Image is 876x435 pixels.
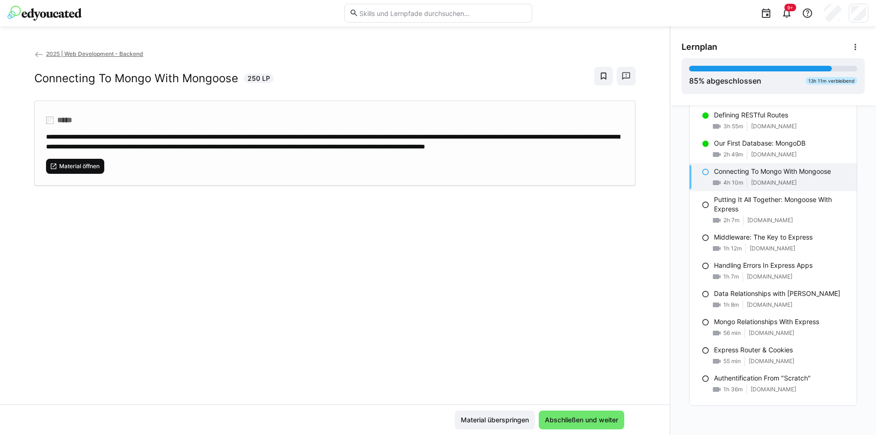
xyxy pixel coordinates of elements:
[714,261,813,270] p: Handling Errors In Express Apps
[714,373,811,383] p: Authentification From "Scratch"
[543,415,620,425] span: Abschließen und weiter
[46,50,143,57] span: 2025 | Web Development - Backend
[723,329,741,337] span: 56 min
[248,74,270,83] span: 250 LP
[459,415,530,425] span: Material überspringen
[723,357,741,365] span: 55 min
[46,159,104,174] button: Material öffnen
[682,42,717,52] span: Lernplan
[751,123,797,130] span: [DOMAIN_NAME]
[787,5,793,10] span: 9+
[34,50,143,57] a: 2025 | Web Development - Backend
[751,386,796,393] span: [DOMAIN_NAME]
[714,345,793,355] p: Express Router & Cookies
[749,357,794,365] span: [DOMAIN_NAME]
[806,77,857,85] div: 13h 11m verbleibend
[358,9,527,17] input: Skills und Lernpfade durchsuchen…
[539,411,624,429] button: Abschließen und weiter
[455,411,535,429] button: Material überspringen
[723,151,743,158] span: 2h 49m
[723,301,739,309] span: 1h 8m
[723,179,743,186] span: 4h 10m
[747,301,792,309] span: [DOMAIN_NAME]
[58,163,101,170] span: Material öffnen
[723,386,743,393] span: 1h 36m
[747,217,793,224] span: [DOMAIN_NAME]
[751,151,797,158] span: [DOMAIN_NAME]
[689,75,761,86] div: % abgeschlossen
[714,195,849,214] p: Putting It All Together: Mongoose With Express
[747,273,792,280] span: [DOMAIN_NAME]
[750,245,795,252] span: [DOMAIN_NAME]
[714,233,813,242] p: Middleware: The Key to Express
[714,289,840,298] p: Data Relationships with [PERSON_NAME]
[751,179,797,186] span: [DOMAIN_NAME]
[714,167,831,176] p: Connecting To Mongo With Mongoose
[723,217,739,224] span: 2h 7m
[714,110,788,120] p: Defining RESTful Routes
[689,76,698,85] span: 85
[749,329,794,337] span: [DOMAIN_NAME]
[714,317,819,326] p: Mongo Relationships With Express
[34,71,238,85] h2: Connecting To Mongo With Mongoose
[723,123,743,130] span: 3h 55m
[723,273,739,280] span: 1h 7m
[714,139,806,148] p: Our First Database: MongoDB
[723,245,742,252] span: 1h 12m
